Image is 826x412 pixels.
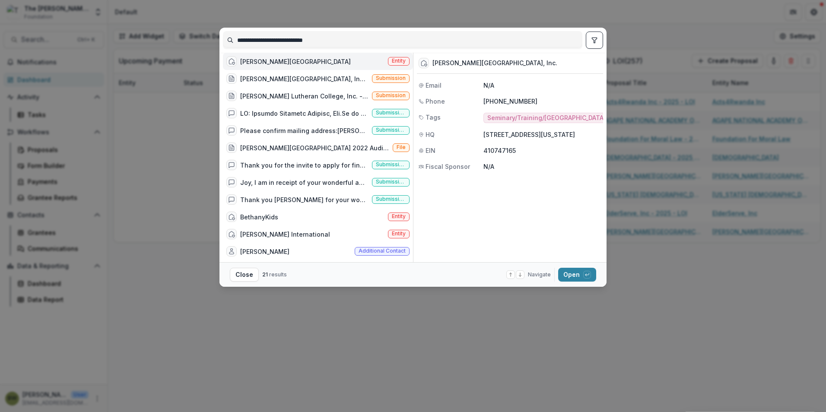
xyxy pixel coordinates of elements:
div: Thank you [PERSON_NAME] for your wonderful message received during the Christmas season. We are i... [240,195,369,204]
div: [PERSON_NAME][GEOGRAPHIC_DATA] 2022 Audit - Financial Statements.pdf [240,143,389,152]
span: HQ [426,130,435,139]
span: Entity [392,58,406,64]
div: BethanyKids [240,212,278,222]
div: Please confirm mailing address:[PERSON_NAME][GEOGRAPHIC_DATA], Inc.[PERSON_NAME][GEOGRAPHIC_DATA]... [240,126,369,135]
span: Submission comment [376,162,406,168]
p: N/A [483,81,601,90]
span: Additional contact [359,248,406,254]
span: Tags [426,113,441,122]
span: Submission comment [376,196,406,202]
p: N/A [483,162,601,171]
span: Entity [392,231,406,237]
div: [PERSON_NAME] International [240,230,330,239]
span: Submission [376,75,406,81]
button: Close [230,268,259,282]
span: Submission comment [376,179,406,185]
span: results [269,271,287,278]
span: Submission [376,92,406,98]
span: Phone [426,97,445,106]
button: Open [558,268,596,282]
span: Navigate [528,271,551,279]
span: Submission comment [376,127,406,133]
span: Submission comment [376,110,406,116]
div: Thank you for the invite to apply for financial assistance to support our [DEMOGRAPHIC_DATA]-cent... [240,161,369,170]
button: toggle filters [586,32,603,49]
p: [STREET_ADDRESS][US_STATE] [483,130,601,139]
span: Fiscal Sponsor [426,162,470,171]
div: [PERSON_NAME][GEOGRAPHIC_DATA], Inc. [432,60,557,67]
div: Joy, I am in receipt of your wonderful award [DATE] of $25,000 for our work in sharing the [DEMOG... [240,178,369,187]
span: EIN [426,146,435,155]
div: LO: Ipsumdo Sitametc Adipisc, Eli.Se do e temp incididu ut laboree dolo magn aliquaenimad minimve... [240,109,369,118]
span: Email [426,81,442,90]
div: [PERSON_NAME][GEOGRAPHIC_DATA], Inc. - 2024 - The [PERSON_NAME] Foundation Grant Proposal Applica... [240,74,369,83]
span: Seminary/Training/[GEOGRAPHIC_DATA] [487,114,606,122]
div: [PERSON_NAME] [240,247,289,256]
span: 21 [262,271,268,278]
p: 410747165 [483,146,601,155]
span: File [397,144,406,150]
div: [PERSON_NAME][GEOGRAPHIC_DATA] [240,57,351,66]
div: [PERSON_NAME] Lutheran College, Inc. - 2023 - The [PERSON_NAME] Foundation Grant Proposal Applica... [240,92,369,101]
p: [PHONE_NUMBER] [483,97,601,106]
span: Entity [392,213,406,219]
